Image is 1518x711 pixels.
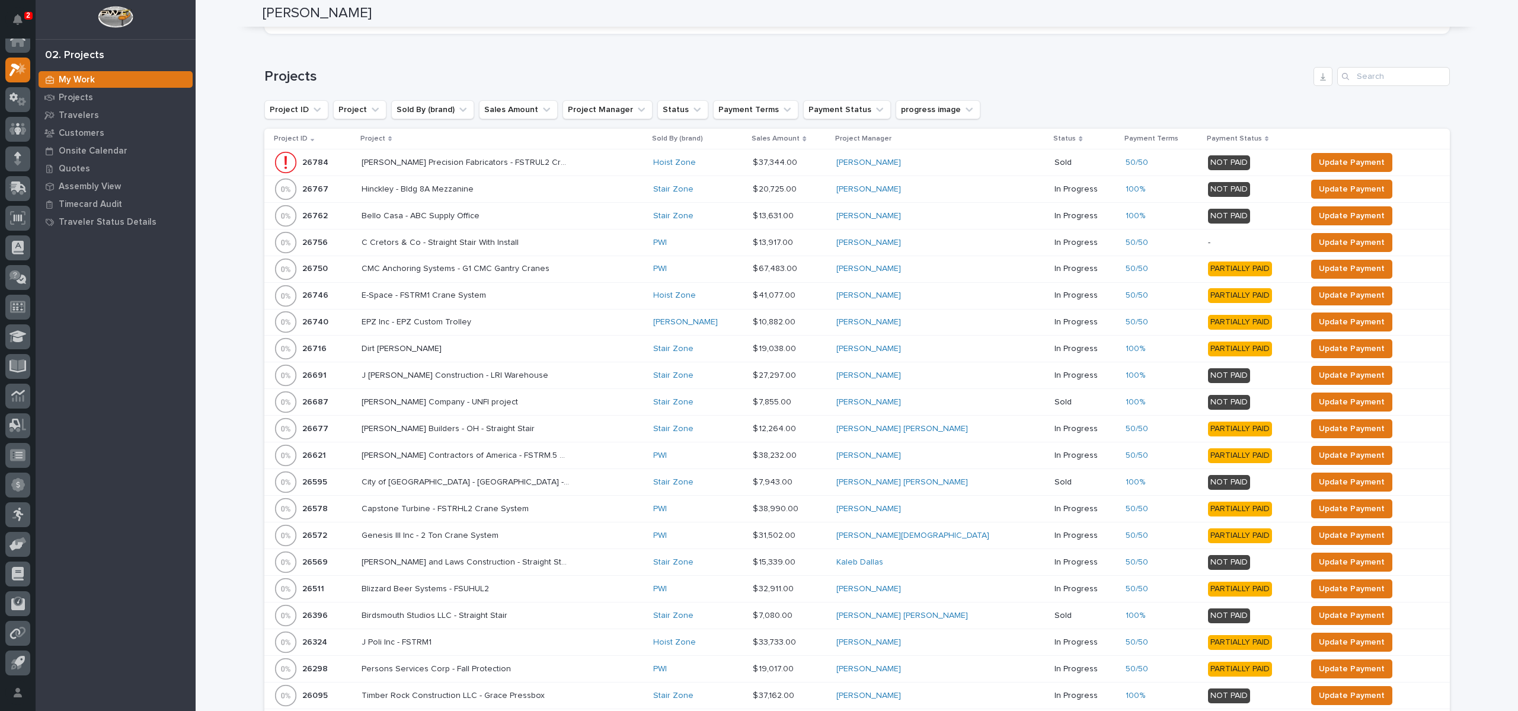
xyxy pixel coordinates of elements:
span: Update Payment [1319,288,1385,302]
p: 26578 [302,502,330,514]
div: PARTIALLY PAID [1208,662,1272,677]
span: Update Payment [1319,555,1385,569]
button: Update Payment [1311,393,1392,412]
p: $ 27,297.00 [753,368,798,381]
a: 50/50 [1126,557,1148,567]
span: Update Payment [1319,315,1385,329]
a: Stair Zone [653,211,694,221]
span: Update Payment [1319,582,1385,596]
p: In Progress [1054,691,1116,701]
tr: 2659526595 City of [GEOGRAPHIC_DATA] - [GEOGRAPHIC_DATA] - Straight StairCity of [GEOGRAPHIC_DATA... [264,469,1450,496]
p: $ 15,339.00 [753,555,798,567]
p: $ 19,017.00 [753,662,796,674]
span: Update Payment [1319,502,1385,516]
tr: 2657226572 Genesis III Inc - 2 Ton Crane SystemGenesis III Inc - 2 Ton Crane System PWI $ 31,502.... [264,522,1450,549]
a: [PERSON_NAME] [PERSON_NAME] [836,611,968,621]
p: Status [1053,132,1076,145]
a: PWI [653,531,667,541]
p: $ 41,077.00 [753,288,798,301]
div: NOT PAID [1208,395,1250,410]
p: $ 7,943.00 [753,475,795,487]
a: [PERSON_NAME] [836,504,901,514]
p: $ 33,733.00 [753,635,798,648]
span: Update Payment [1319,342,1385,356]
p: C Cretors & Co - Straight Stair With Install [362,235,521,248]
p: J Poli Inc - FSTRM1 [362,635,434,648]
a: PWI [653,584,667,594]
button: Notifications [5,7,30,32]
a: PWI [653,238,667,248]
button: Update Payment [1311,260,1392,279]
p: Pinkerton and Laws Construction - Straight Stair - Bainbridge [362,555,571,567]
a: 100% [1126,691,1145,701]
tr: 2651126511 Blizzard Beer Systems - FSUHUL2Blizzard Beer Systems - FSUHUL2 PWI $ 32,911.00$ 32,911... [264,576,1450,602]
div: PARTIALLY PAID [1208,315,1272,330]
p: Genesis III Inc - 2 Ton Crane System [362,528,501,541]
div: PARTIALLY PAID [1208,342,1272,356]
a: Stair Zone [653,397,694,407]
a: Onsite Calendar [36,142,196,160]
button: Update Payment [1311,526,1392,545]
button: progress image [896,100,980,119]
a: [PERSON_NAME] [836,691,901,701]
tr: 2675626756 C Cretors & Co - Straight Stair With InstallC Cretors & Co - Straight Stair With Insta... [264,229,1450,256]
a: 50/50 [1126,664,1148,674]
a: 50/50 [1126,291,1148,301]
a: Hoist Zone [653,291,696,301]
button: Update Payment [1311,686,1392,705]
button: Update Payment [1311,499,1392,518]
p: 26746 [302,288,331,301]
p: [PERSON_NAME] Precision Fabricators - FSTRUL2 Crane System [362,155,571,168]
p: Bello Casa - ABC Supply Office [362,209,482,221]
div: Notifications2 [15,14,30,33]
p: Payment Status [1207,132,1262,145]
p: 26740 [302,315,331,327]
p: 26691 [302,368,329,381]
a: Hoist Zone [653,637,696,648]
p: Project [360,132,385,145]
a: [PERSON_NAME] [836,291,901,301]
div: PARTIALLY PAID [1208,448,1272,463]
button: Update Payment [1311,419,1392,438]
p: 26298 [302,662,330,674]
p: $ 12,264.00 [753,422,798,434]
p: Hinckley - Bldg 8A Mezzanine [362,182,476,195]
div: NOT PAID [1208,555,1250,570]
div: PARTIALLY PAID [1208,582,1272,597]
button: Update Payment [1311,233,1392,252]
p: Capstone Turbine - FSTRHL2 Crane System [362,502,531,514]
p: In Progress [1054,264,1116,274]
p: E-Space - FSTRM1 Crane System [362,288,488,301]
div: 02. Projects [45,49,104,62]
tr: 2676226762 Bello Casa - ABC Supply OfficeBello Casa - ABC Supply Office Stair Zone $ 13,631.00$ 1... [264,203,1450,229]
p: In Progress [1054,184,1116,195]
p: In Progress [1054,344,1116,354]
a: Stair Zone [653,557,694,567]
input: Search [1337,67,1450,86]
p: In Progress [1054,317,1116,327]
span: Update Payment [1319,635,1385,649]
span: Update Payment [1319,688,1385,703]
div: PARTIALLY PAID [1208,502,1272,516]
p: Timber Rock Construction LLC - Grace Pressbox [362,688,547,701]
a: 50/50 [1126,637,1148,648]
a: 100% [1126,611,1145,621]
p: $ 67,483.00 [753,262,800,274]
a: PWI [653,264,667,274]
p: Payment Terms [1124,132,1178,145]
button: Update Payment [1311,206,1392,225]
p: Sold [1054,158,1116,168]
button: Update Payment [1311,579,1392,598]
a: Travelers [36,106,196,124]
p: 26687 [302,395,331,407]
a: [PERSON_NAME] [836,637,901,648]
div: NOT PAID [1208,182,1250,197]
button: Status [657,100,708,119]
a: [PERSON_NAME][DEMOGRAPHIC_DATA] [836,531,989,541]
a: Stair Zone [653,611,694,621]
div: PARTIALLY PAID [1208,635,1272,650]
button: Update Payment [1311,180,1392,199]
p: EPZ Inc - EPZ Custom Trolley [362,315,474,327]
p: 26595 [302,475,330,487]
p: Assembly View [59,181,121,192]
